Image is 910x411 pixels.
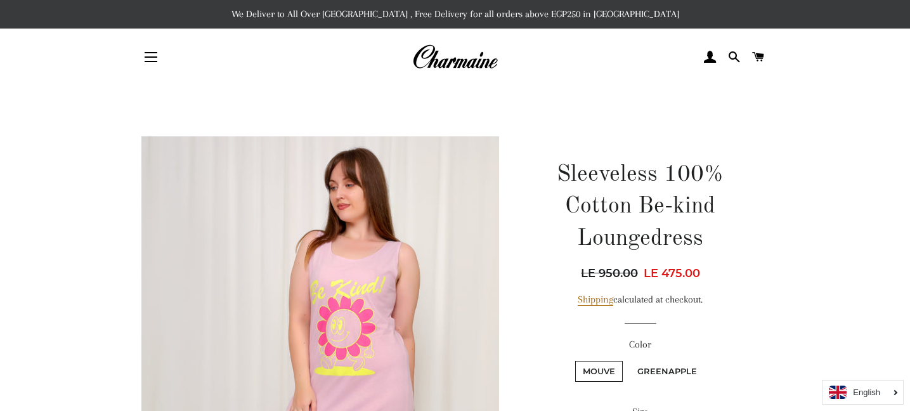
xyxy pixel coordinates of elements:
label: Mouve [575,361,623,382]
span: LE 475.00 [644,266,700,280]
a: Shipping [578,294,613,306]
label: GreenApple [630,361,705,382]
img: Charmaine Egypt [412,43,498,71]
a: English [829,386,897,399]
i: English [853,388,880,396]
span: LE 950.00 [581,264,641,282]
label: Color [528,337,753,353]
h1: Sleeveless 100% Cotton Be-kind Loungedress [528,159,753,255]
div: calculated at checkout. [528,292,753,308]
